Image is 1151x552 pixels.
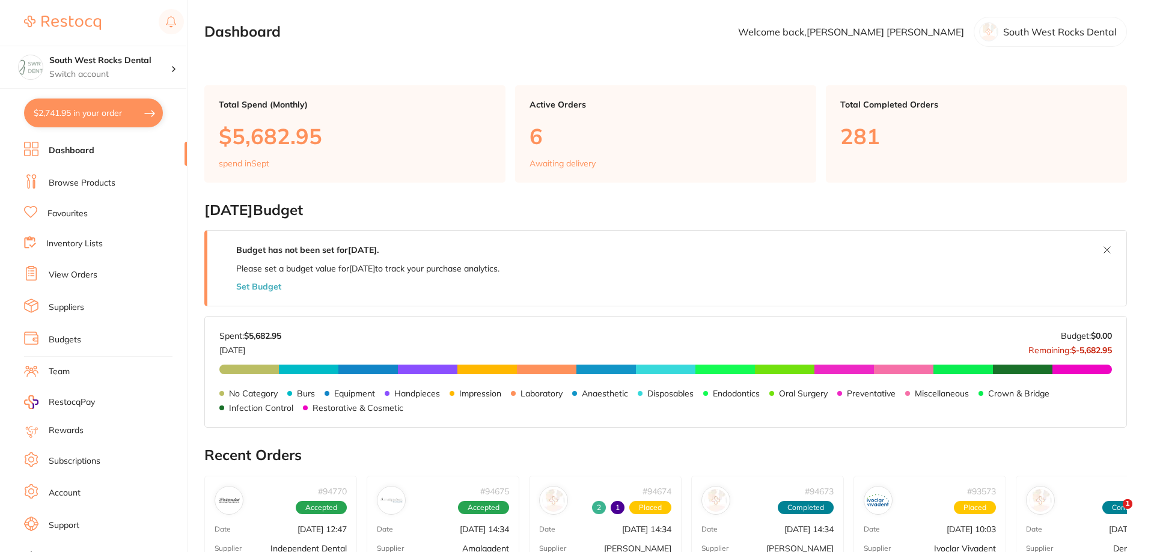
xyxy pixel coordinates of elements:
p: Oral Surgery [779,389,828,398]
p: spend in Sept [219,159,269,168]
p: # 94675 [480,487,509,496]
p: [DATE] 14:34 [784,524,834,534]
span: Accepted [296,501,347,514]
img: Restocq Logo [24,16,101,30]
img: Dentavision [1029,489,1052,512]
a: Support [49,520,79,532]
img: Amalgadent [380,489,403,512]
p: Burs [297,389,315,398]
p: Date [1026,525,1042,533]
span: Placed [629,501,671,514]
p: # 94673 [805,487,834,496]
a: Team [49,366,70,378]
p: Restorative & Cosmetic [313,403,403,413]
p: [DATE] 10:03 [947,524,996,534]
a: Active Orders6Awaiting delivery [515,85,816,183]
a: Total Spend (Monthly)$5,682.95spend inSept [204,85,505,183]
a: Restocq Logo [24,9,101,37]
p: Crown & Bridge [988,389,1049,398]
p: Date [377,525,393,533]
a: Subscriptions [49,455,100,467]
p: Miscellaneous [915,389,969,398]
a: Budgets [49,334,81,346]
img: Ivoclar Vivadent [867,489,890,512]
p: Date [539,525,555,533]
p: Active Orders [530,100,802,109]
p: Laboratory [521,389,563,398]
p: Equipment [334,389,375,398]
img: Henry Schein Halas [542,489,565,512]
a: Account [49,487,81,499]
p: Budget: [1061,331,1112,341]
p: Impression [459,389,501,398]
p: Preventative [847,389,896,398]
p: Date [864,525,880,533]
span: Received [592,501,606,514]
p: Date [701,525,718,533]
span: Placed [954,501,996,514]
a: View Orders [49,269,97,281]
a: Inventory Lists [46,238,103,250]
p: Switch account [49,68,171,80]
a: Total Completed Orders281 [826,85,1127,183]
img: Adam Dental [704,489,727,512]
span: Completed [778,501,834,514]
p: Welcome back, [PERSON_NAME] [PERSON_NAME] [738,26,964,37]
p: [DATE] [219,341,281,355]
span: RestocqPay [49,396,95,408]
iframe: Intercom live chat [1098,499,1127,528]
p: # 94674 [643,487,671,496]
p: 6 [530,124,802,148]
p: # 94770 [318,487,347,496]
p: Handpieces [394,389,440,398]
span: Back orders [611,501,624,514]
p: Total Completed Orders [840,100,1113,109]
button: $2,741.95 in your order [24,99,163,127]
p: South West Rocks Dental [1003,26,1117,37]
strong: Budget has not been set for [DATE] . [236,244,379,255]
img: South West Rocks Dental [19,55,43,79]
p: Anaesthetic [582,389,628,398]
p: Infection Control [229,403,293,413]
p: 281 [840,124,1113,148]
p: Disposables [647,389,694,398]
h2: Recent Orders [204,447,1127,464]
a: RestocqPay [24,395,95,409]
p: No Category [229,389,278,398]
p: [DATE] 14:34 [460,524,509,534]
a: Favourites [47,208,88,220]
h2: Dashboard [204,23,281,40]
span: 1 [1123,499,1132,509]
p: [DATE] 14:34 [622,524,671,534]
button: Set Budget [236,282,281,291]
p: Date [215,525,231,533]
a: Suppliers [49,302,84,314]
p: Endodontics [713,389,760,398]
a: Browse Products [49,177,115,189]
span: Accepted [458,501,509,514]
p: $5,682.95 [219,124,491,148]
strong: $-5,682.95 [1071,345,1112,356]
p: Total Spend (Monthly) [219,100,491,109]
img: Independent Dental [218,489,240,512]
p: Awaiting delivery [530,159,596,168]
p: Spent: [219,331,281,341]
p: Remaining: [1028,341,1112,355]
h4: South West Rocks Dental [49,55,171,67]
p: Please set a budget value for [DATE] to track your purchase analytics. [236,264,499,273]
strong: $5,682.95 [244,330,281,341]
p: # 93573 [967,487,996,496]
a: Dashboard [49,145,94,157]
a: Rewards [49,425,84,437]
img: RestocqPay [24,395,38,409]
strong: $0.00 [1091,330,1112,341]
p: [DATE] 12:47 [298,524,347,534]
h2: [DATE] Budget [204,202,1127,219]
